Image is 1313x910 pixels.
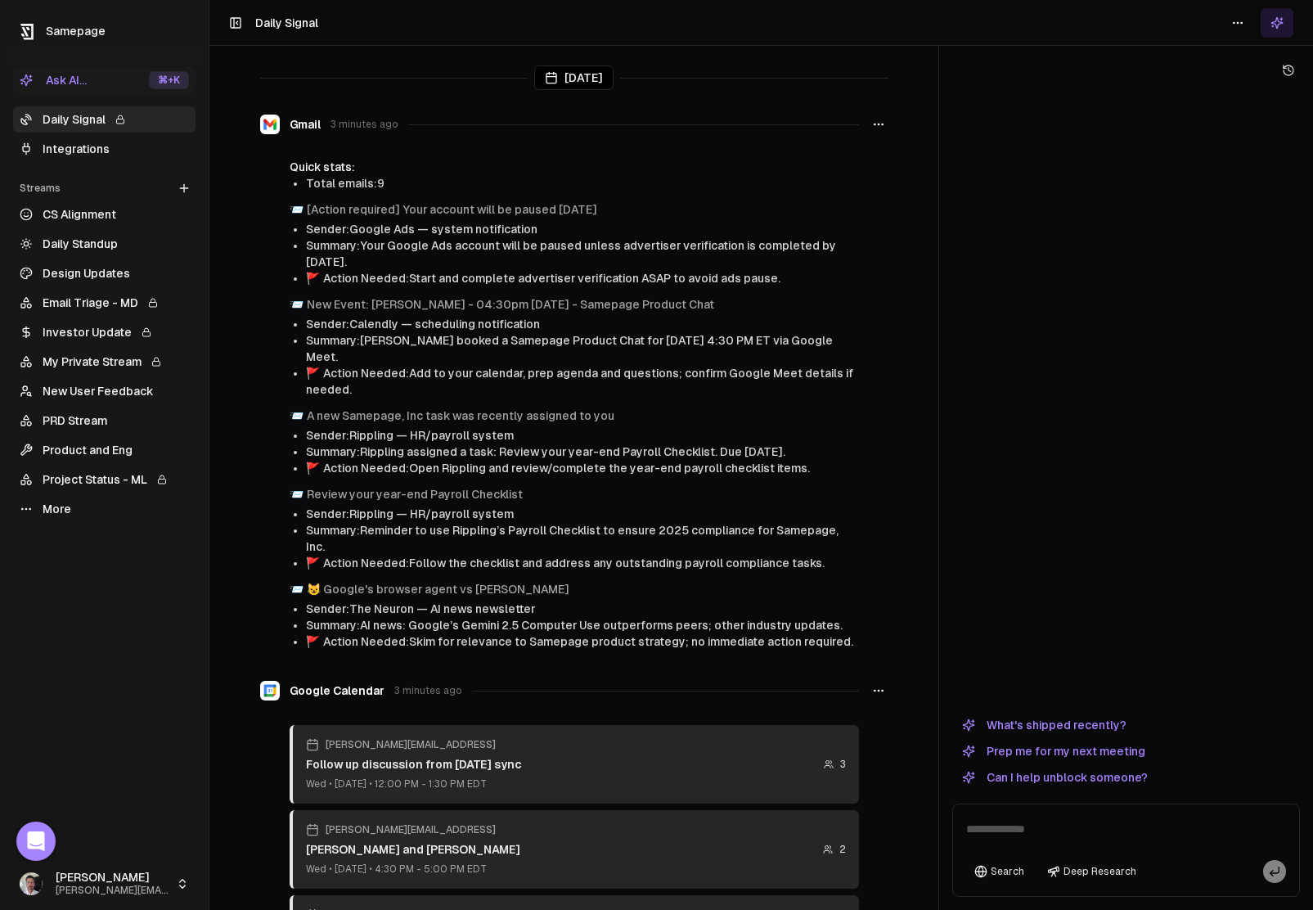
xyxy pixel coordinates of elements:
[13,201,196,227] a: CS Alignment
[255,15,318,31] h1: Daily Signal
[306,365,859,398] li: Action Needed: Add to your calendar, prep agenda and questions; confirm Google Meet details if ne...
[13,496,196,522] a: More
[290,203,304,216] span: envelope
[306,272,320,285] span: flag
[290,159,859,175] div: Quick stats:
[306,316,859,332] li: Sender: Calendly — scheduling notification
[290,583,304,596] span: envelope
[306,462,320,475] span: flag
[290,116,321,133] span: Gmail
[840,758,846,771] span: 3
[306,444,859,460] li: Summary: Rippling assigned a task: Review your year-end Payroll Checklist. Due [DATE].
[13,106,196,133] a: Daily Signal
[326,823,496,836] span: [PERSON_NAME][EMAIL_ADDRESS]
[13,67,196,93] button: Ask AI...⌘+K
[307,583,569,596] a: 😺 Google's browser agent vs [PERSON_NAME]
[306,270,859,286] li: Action Needed: Start and complete advertiser verification ASAP to avoid ads pause.
[306,601,859,617] li: Sender: The Neuron — AI news newsletter
[306,427,859,444] li: Sender: Rippling — HR/payroll system
[307,409,614,422] a: A new Samepage, Inc task was recently assigned to you
[260,681,280,701] img: Google Calendar
[306,556,320,570] span: flag
[13,231,196,257] a: Daily Standup
[16,822,56,861] div: Open Intercom Messenger
[13,319,196,345] a: Investor Update
[149,71,189,89] div: ⌘ +K
[306,617,859,633] li: Summary: AI news: Google’s Gemini 2.5 Computer Use outperforms peers; other industry updates.
[839,843,846,856] span: 2
[20,872,43,895] img: _image
[13,175,196,201] div: Streams
[306,221,859,237] li: Sender: Google Ads — system notification
[13,136,196,162] a: Integrations
[952,741,1155,761] button: Prep me for my next meeting
[952,715,1136,735] button: What's shipped recently?
[46,25,106,38] span: Samepage
[394,684,462,697] span: 3 minutes ago
[307,298,714,311] a: New Event: [PERSON_NAME] - 04:30pm [DATE] - Samepage Product Chat
[290,488,304,501] span: envelope
[306,555,859,571] li: Action Needed: Follow the checklist and address any outstanding payroll compliance tasks.
[307,203,597,216] a: [Action required] Your account will be paused [DATE]
[290,298,304,311] span: envelope
[56,885,169,897] span: [PERSON_NAME][EMAIL_ADDRESS]
[306,635,320,648] span: flag
[306,367,320,380] span: flag
[20,72,87,88] div: Ask AI...
[56,871,169,885] span: [PERSON_NAME]
[966,860,1032,883] button: Search
[534,65,614,90] div: [DATE]
[13,260,196,286] a: Design Updates
[306,175,859,191] li: Total emails: 9
[306,332,859,365] li: Summary: [PERSON_NAME] booked a Samepage Product Chat for [DATE] 4:30 PM ET via Google Meet.
[306,756,521,773] div: Follow up discussion from [DATE] sync
[306,633,859,650] li: Action Needed: Skim for relevance to Samepage product strategy; no immediate action required.
[306,460,859,476] li: Action Needed: Open Rippling and review/complete the year-end payroll checklist items.
[306,506,859,522] li: Sender: Rippling — HR/payroll system
[13,378,196,404] a: New User Feedback
[13,864,196,903] button: [PERSON_NAME][PERSON_NAME][EMAIL_ADDRESS]
[306,522,859,555] li: Summary: Reminder to use Rippling’s Payroll Checklist to ensure 2025 compliance for Samepage, Inc.
[326,738,496,751] span: [PERSON_NAME][EMAIL_ADDRESS]
[1039,860,1144,883] button: Deep Research
[13,437,196,463] a: Product and Eng
[306,863,520,876] div: Wed • [DATE] • 4:30 PM - 5:00 PM EDT
[306,777,521,791] div: Wed • [DATE] • 12:00 PM - 1:30 PM EDT
[13,290,196,316] a: Email Triage - MD
[13,349,196,375] a: My Private Stream
[306,841,520,858] div: [PERSON_NAME] and [PERSON_NAME]
[306,237,859,270] li: Summary: Your Google Ads account will be paused unless advertiser verification is completed by [D...
[260,115,280,134] img: Gmail
[330,118,398,131] span: 3 minutes ago
[13,466,196,493] a: Project Status - ML
[290,682,384,699] span: Google Calendar
[13,408,196,434] a: PRD Stream
[952,768,1158,787] button: Can I help unblock someone?
[290,409,304,422] span: envelope
[307,488,523,501] a: Review your year-end Payroll Checklist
